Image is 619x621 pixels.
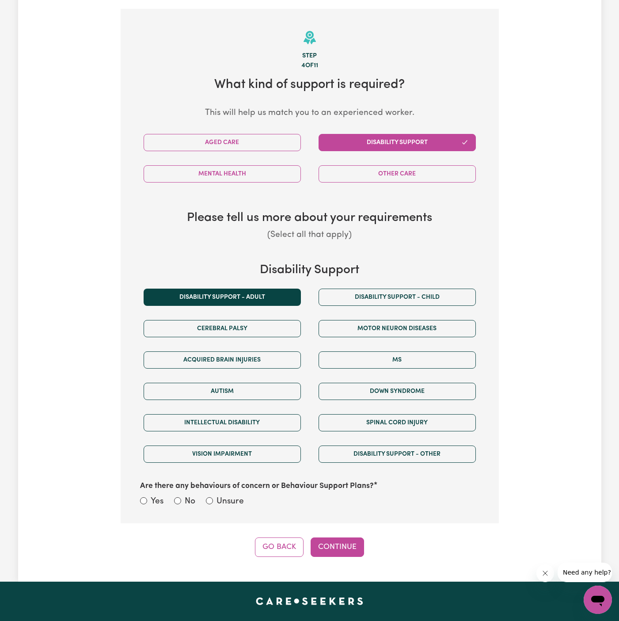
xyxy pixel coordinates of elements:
button: Disability support - Other [319,446,476,463]
p: This will help us match you to an experienced worker. [135,107,485,120]
button: Cerebral Palsy [144,320,301,337]
label: Are there any behaviours of concern or Behaviour Support Plans? [140,480,374,492]
h3: Please tell us more about your requirements [135,211,485,226]
button: Aged Care [144,134,301,151]
button: Mental Health [144,165,301,183]
iframe: Close message [536,564,554,582]
button: Acquired Brain Injuries [144,351,301,369]
button: Autism [144,383,301,400]
label: Yes [151,495,163,508]
a: Careseekers home page [256,598,363,605]
label: No [185,495,195,508]
button: Other Care [319,165,476,183]
button: Spinal cord injury [319,414,476,431]
label: Unsure [216,495,244,508]
button: MS [319,351,476,369]
button: Disability support - Adult [144,289,301,306]
div: 4 of 11 [135,61,485,71]
iframe: Button to launch messaging window [584,586,612,614]
button: Vision impairment [144,446,301,463]
button: Intellectual Disability [144,414,301,431]
button: Motor Neuron Diseases [319,320,476,337]
button: Go Back [255,537,304,557]
button: Disability Support [319,134,476,151]
button: Disability support - Child [319,289,476,306]
h2: What kind of support is required? [135,77,485,93]
h3: Disability Support [135,263,485,278]
button: Down syndrome [319,383,476,400]
p: (Select all that apply) [135,229,485,242]
button: Continue [311,537,364,557]
iframe: Message from company [558,563,612,582]
div: Step [135,51,485,61]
